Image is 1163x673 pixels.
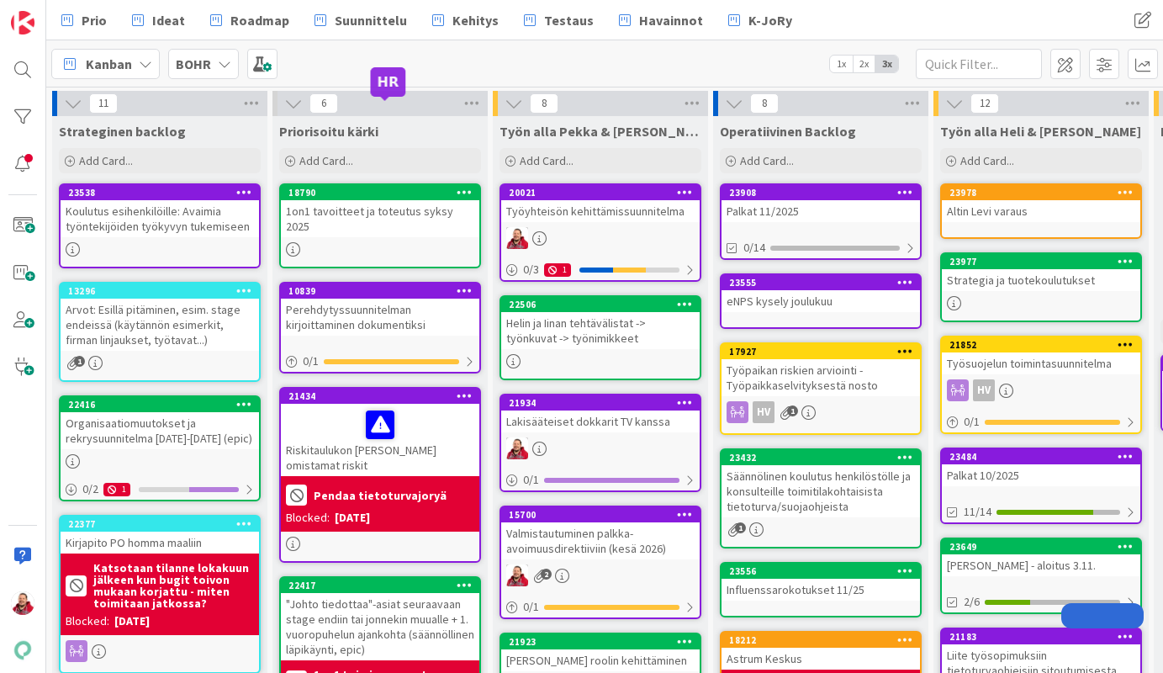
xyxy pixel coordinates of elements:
[281,593,479,660] div: "Johto tiedottaa"-asiat seuraavaan stage endiin tai jonnekin muualle + 1. vuoropuhelun ajankohta ...
[729,565,920,577] div: 23556
[501,395,700,432] div: 21934Lakisääteiset dokkarit TV kanssa
[722,344,920,396] div: 17927Työpaikan riskien arviointi - Työpaikkaselvityksestä nosto
[281,351,479,372] div: 0/1
[729,277,920,289] div: 23555
[609,5,713,35] a: Havainnot
[544,263,571,277] div: 1
[501,564,700,586] div: JS
[501,185,700,200] div: 20021
[942,254,1140,291] div: 23977Strategia ja tuotekoulutukset
[729,187,920,199] div: 23908
[61,479,259,500] div: 0/21
[281,299,479,336] div: Perehdytyssuunnitelman kirjoittaminen dokumentiksi
[722,633,920,670] div: 18212Astrum Keskus
[722,290,920,312] div: eNPS kysely joulukuu
[942,269,1140,291] div: Strategia ja tuotekoulutukset
[787,405,798,416] span: 1
[722,359,920,396] div: Työpaikan riskien arviointi - Työpaikkaselvityksestä nosto
[61,532,259,554] div: Kirjapito PO homma maaliin
[523,471,539,489] span: 0 / 1
[103,483,130,496] div: 1
[722,185,920,200] div: 23908
[422,5,509,35] a: Kehitys
[501,227,700,249] div: JS
[122,5,195,35] a: Ideat
[949,339,1140,351] div: 21852
[942,379,1140,401] div: HV
[949,256,1140,268] div: 23977
[748,10,792,30] span: K-JoRy
[973,379,995,401] div: HV
[152,10,185,30] span: Ideat
[942,185,1140,222] div: 23978Altin Levi varaus
[729,634,920,646] div: 18212
[89,93,118,114] span: 11
[501,596,700,617] div: 0/1
[743,239,765,257] span: 0/14
[722,579,920,601] div: Influenssarokotukset 11/25
[61,299,259,351] div: Arvot: Esillä pitäminen, esim. stage endeissä (käytännön esimerkit, firman linjaukset, työtavat...)
[501,634,700,671] div: 21923[PERSON_NAME] roolin kehittäminen
[68,285,259,297] div: 13296
[501,634,700,649] div: 21923
[949,451,1140,463] div: 23484
[506,564,528,586] img: JS
[722,275,920,290] div: 23555
[230,10,289,30] span: Roadmap
[501,411,700,432] div: Lakisääteiset dokkarit TV kanssa
[68,518,259,530] div: 22377
[281,185,479,200] div: 18790
[288,580,479,591] div: 22417
[523,598,539,616] span: 0 / 1
[722,465,920,517] div: Säännölinen koulutus henkilöstölle ja konsulteille toimitilakohtaisista tietoturva/suojaohjeista
[729,452,920,464] div: 23432
[299,153,353,168] span: Add Card...
[281,404,479,476] div: Riskitaulukon [PERSON_NAME] omistamat riskit
[530,93,558,114] span: 8
[61,517,259,532] div: 22377
[51,5,117,35] a: Prio
[942,411,1140,432] div: 0/1
[942,554,1140,576] div: [PERSON_NAME] - aloitus 3.11.
[942,539,1140,554] div: 23649
[750,93,779,114] span: 8
[722,185,920,222] div: 23908Palkat 11/2025
[942,254,1140,269] div: 23977
[286,509,330,527] div: Blocked:
[501,297,700,349] div: 22506Helin ja Iinan tehtävälistat -> työnkuvat -> työnimikkeet
[875,56,898,72] span: 3x
[740,153,794,168] span: Add Card...
[501,649,700,671] div: [PERSON_NAME] roolin kehittäminen
[509,636,700,648] div: 21923
[942,464,1140,486] div: Palkat 10/2025
[61,284,259,299] div: 13296
[720,123,856,140] span: Operatiivinen Backlog
[304,5,417,35] a: Suunnittelu
[11,11,34,34] img: Visit kanbanzone.com
[830,56,853,72] span: 1x
[520,153,574,168] span: Add Card...
[82,480,98,498] span: 0 / 2
[722,564,920,601] div: 23556Influenssarokotukset 11/25
[114,612,150,630] div: [DATE]
[942,449,1140,486] div: 23484Palkat 10/2025
[501,522,700,559] div: Valmistautuminen palkka-avoimuusdirektiiviin (kesä 2026)
[79,153,133,168] span: Add Card...
[509,187,700,199] div: 20021
[59,123,186,140] span: Strateginen backlog
[303,352,319,370] span: 0 / 1
[61,200,259,237] div: Koulutus esihenkilöille: Avaimia työntekijöiden työkyvyn tukemiseen
[335,509,370,527] div: [DATE]
[176,56,211,72] b: BOHR
[506,227,528,249] img: JS
[501,185,700,222] div: 20021Työyhteisön kehittämissuunnitelma
[942,200,1140,222] div: Altin Levi varaus
[722,450,920,465] div: 23432
[940,123,1141,140] span: Työn alla Heli & Iina
[942,539,1140,576] div: 23649[PERSON_NAME] - aloitus 3.11.
[74,356,85,367] span: 1
[281,389,479,404] div: 21434
[61,185,259,200] div: 23538
[942,352,1140,374] div: Työsuojelun toimintasuunnitelma
[11,639,34,662] img: avatar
